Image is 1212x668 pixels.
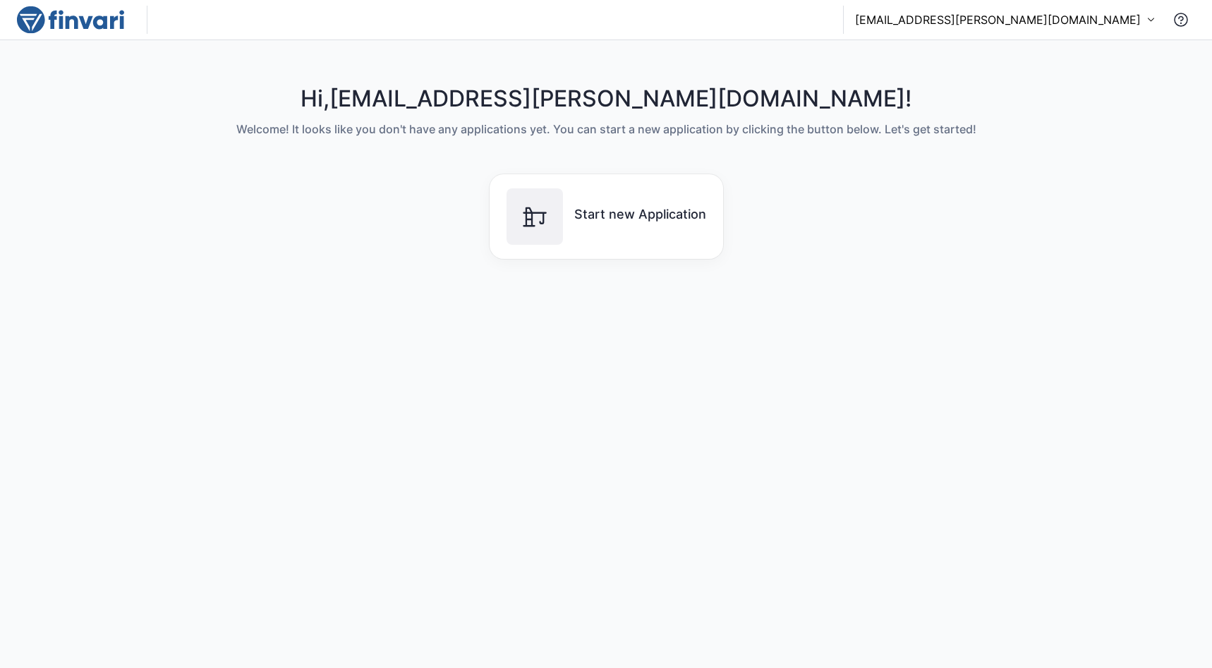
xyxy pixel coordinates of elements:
[17,6,124,34] img: logo
[1167,6,1195,34] button: Contact Support
[236,121,976,138] h6: Welcome! It looks like you don't have any applications yet. You can start a new application by cl...
[484,170,729,263] button: Start new Application
[236,85,976,112] h4: Hi, [EMAIL_ADDRESS][PERSON_NAME][DOMAIN_NAME] !
[855,11,1141,28] p: [EMAIL_ADDRESS][PERSON_NAME][DOMAIN_NAME]
[855,11,1156,28] button: [EMAIL_ADDRESS][PERSON_NAME][DOMAIN_NAME]
[574,207,706,222] h6: Start new Application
